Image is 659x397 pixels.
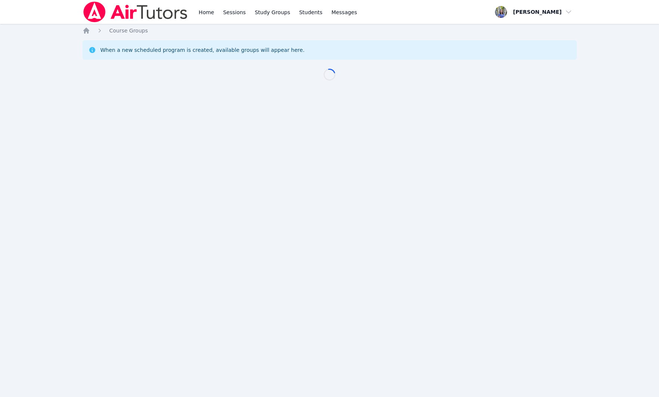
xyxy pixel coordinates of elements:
nav: Breadcrumb [83,27,577,34]
span: Messages [331,9,357,16]
div: When a new scheduled program is created, available groups will appear here. [100,46,305,54]
a: Course Groups [109,27,148,34]
img: Air Tutors [83,1,188,22]
span: Course Groups [109,28,148,34]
